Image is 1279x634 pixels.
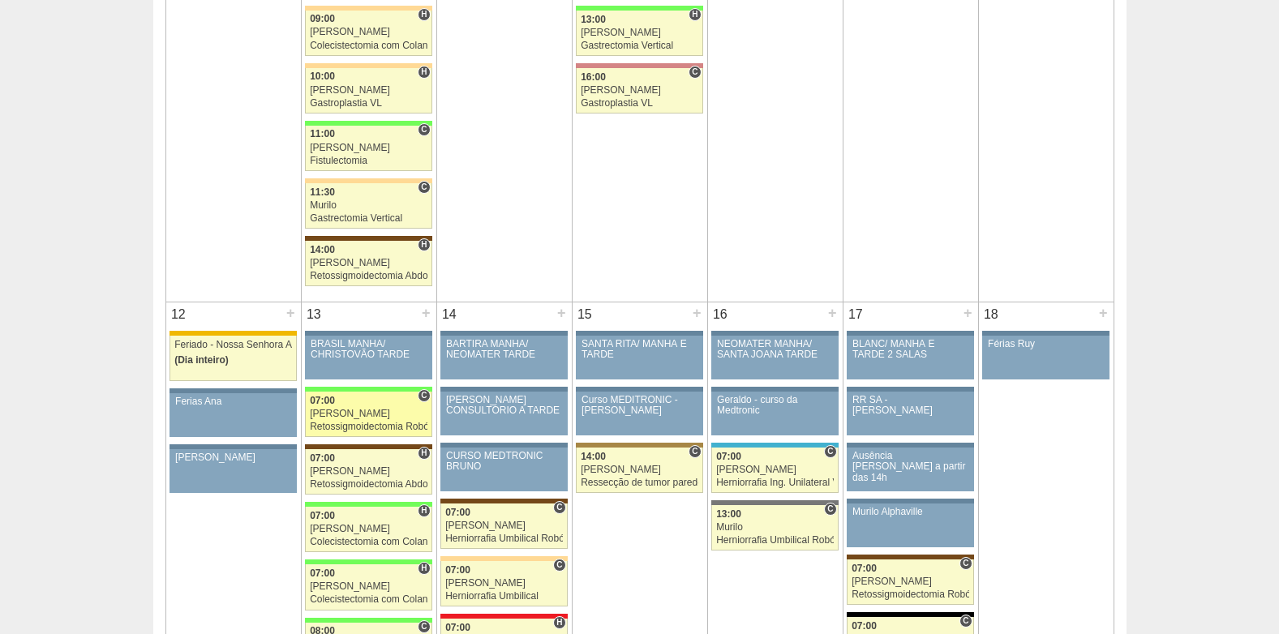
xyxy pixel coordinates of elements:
[847,387,973,392] div: Key: Aviso
[310,271,427,281] div: Retossigmoidectomia Abdominal VL
[440,561,567,606] a: C 07:00 [PERSON_NAME] Herniorrafia Umbilical
[310,594,427,605] div: Colecistectomia com Colangiografia VL
[305,331,431,336] div: Key: Aviso
[717,339,833,360] div: NEOMATER MANHÃ/ SANTA JOANA TARDE
[852,339,968,360] div: BLANC/ MANHÃ E TARDE 2 SALAS
[847,503,973,547] a: Murilo Alphaville
[440,503,567,549] a: C 07:00 [PERSON_NAME] Herniorrafia Umbilical Robótica
[581,465,698,475] div: [PERSON_NAME]
[305,387,431,392] div: Key: Brasil
[310,466,427,477] div: [PERSON_NAME]
[982,331,1109,336] div: Key: Aviso
[310,156,427,166] div: Fistulectomia
[170,388,296,393] div: Key: Aviso
[446,451,562,472] div: CURSO MEDTRONIC BRUNO
[310,409,427,419] div: [PERSON_NAME]
[418,8,430,21] span: Hospital
[959,615,972,628] span: Consultório
[576,331,702,336] div: Key: Aviso
[305,449,431,495] a: H 07:00 [PERSON_NAME] Retossigmoidectomia Abdominal VL
[170,449,296,493] a: [PERSON_NAME]
[711,336,838,379] a: NEOMATER MANHÃ/ SANTA JOANA TARDE
[573,302,598,327] div: 15
[581,14,606,25] span: 13:00
[988,339,1104,349] div: Férias Ruy
[445,578,563,589] div: [PERSON_NAME]
[847,499,973,503] div: Key: Aviso
[440,387,567,392] div: Key: Aviso
[310,422,427,432] div: Retossigmoidectomia Robótica
[711,392,838,435] a: Geraldo - curso da Medtronic
[852,620,877,632] span: 07:00
[305,126,431,171] a: C 11:00 [PERSON_NAME] Fistulectomia
[576,11,702,56] a: H 13:00 [PERSON_NAME] Gastrectomia Vertical
[305,564,431,610] a: H 07:00 [PERSON_NAME] Colecistectomia com Colangiografia VL
[440,336,567,379] a: BARTIRA MANHÃ/ NEOMATER TARDE
[847,612,973,617] div: Key: Blanc
[581,98,698,109] div: Gastroplastia VL
[305,507,431,552] a: H 07:00 [PERSON_NAME] Colecistectomia com Colangiografia VL
[310,200,427,211] div: Murilo
[826,302,839,323] div: +
[305,68,431,114] a: H 10:00 [PERSON_NAME] Gastroplastia VL
[305,618,431,623] div: Key: Brasil
[310,568,335,579] span: 07:00
[553,616,565,629] span: Hospital
[852,507,968,517] div: Murilo Alphaville
[440,614,567,619] div: Key: Assunção
[305,559,431,564] div: Key: Brasil
[979,302,1004,327] div: 18
[576,6,702,11] div: Key: Brasil
[847,392,973,435] a: RR SA - [PERSON_NAME]
[716,465,834,475] div: [PERSON_NAME]
[852,589,969,600] div: Retossigmoidectomia Robótica
[419,302,433,323] div: +
[553,559,565,572] span: Consultório
[310,510,335,521] span: 07:00
[716,478,834,488] div: Herniorrafia Ing. Unilateral VL
[847,555,973,559] div: Key: Santa Joana
[576,68,702,114] a: C 16:00 [PERSON_NAME] Gastroplastia VL
[847,331,973,336] div: Key: Aviso
[418,447,430,460] span: Hospital
[711,331,838,336] div: Key: Aviso
[445,533,563,544] div: Herniorrafia Umbilical Robótica
[418,181,430,194] span: Consultório
[576,336,702,379] a: SANTA RITA/ MANHÃ E TARDE
[445,622,470,633] span: 07:00
[440,331,567,336] div: Key: Aviso
[576,392,702,435] a: Curso MEDITRONIC - [PERSON_NAME]
[716,535,834,546] div: Herniorrafia Umbilical Robótica
[418,66,430,79] span: Hospital
[445,591,563,602] div: Herniorrafia Umbilical
[711,387,838,392] div: Key: Aviso
[170,331,296,336] div: Key: Feriado
[310,452,335,464] span: 07:00
[310,143,427,153] div: [PERSON_NAME]
[305,444,431,449] div: Key: Santa Joana
[824,503,836,516] span: Consultório
[581,28,698,38] div: [PERSON_NAME]
[175,396,291,407] div: Ferias Ana
[690,302,704,323] div: +
[305,6,431,11] div: Key: Bartira
[440,499,567,503] div: Key: Santa Joana
[582,339,697,360] div: SANTA RITA/ MANHÃ E TARDE
[305,241,431,286] a: H 14:00 [PERSON_NAME] Retossigmoidectomia Abdominal VL
[852,395,968,416] div: RR SA - [PERSON_NAME]
[711,505,838,550] a: C 13:00 Murilo Herniorrafia Umbilical Robótica
[716,508,741,520] span: 13:00
[446,339,562,360] div: BARTIRA MANHÃ/ NEOMATER TARDE
[711,448,838,493] a: C 07:00 [PERSON_NAME] Herniorrafia Ing. Unilateral VL
[418,504,430,517] span: Hospital
[581,451,606,462] span: 14:00
[310,213,427,224] div: Gastrectomia Vertical
[440,392,567,435] a: [PERSON_NAME] CONSULTÓRIO A TARDE
[170,393,296,437] a: Ferias Ana
[847,443,973,448] div: Key: Aviso
[717,395,833,416] div: Geraldo - curso da Medtronic
[852,563,877,574] span: 07:00
[576,448,702,493] a: C 14:00 [PERSON_NAME] Ressecção de tumor parede abdominal pélvica
[418,620,430,633] span: Consultório
[174,354,229,366] span: (Dia inteiro)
